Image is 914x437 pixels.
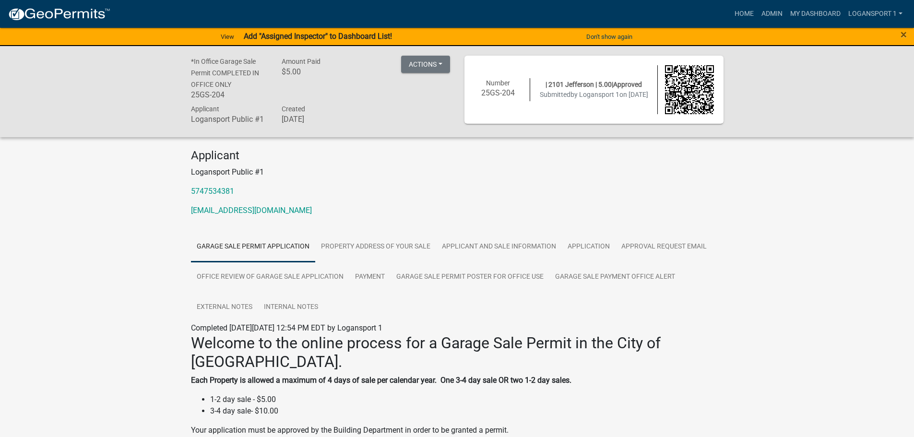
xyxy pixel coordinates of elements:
[191,187,234,196] a: 5747534381
[191,292,258,323] a: External Notes
[191,376,571,385] strong: Each Property is allowed a maximum of 4 days of sale per calendar year. One 3-4 day sale OR two 1...
[315,232,436,262] a: PROPERTY ADDRESS OF YOUR SALE
[191,115,268,124] h6: Logansport Public #1
[486,79,510,87] span: Number
[191,149,724,163] h4: Applicant
[191,58,259,88] span: *In Office Garage Sale Permit COMPLETED IN OFFICE ONLY
[258,292,324,323] a: Internal Notes
[244,32,392,41] strong: Add "Assigned Inspector" to Dashboard List!
[546,81,642,88] span: | 2101 Jefferson | 5.00|Approved
[562,232,616,262] a: Application
[282,115,358,124] h6: [DATE]
[210,405,724,417] li: 3-4 day sale- $10.00
[282,58,320,65] span: Amount Paid
[282,105,305,113] span: Created
[191,232,315,262] a: Garage Sale Permit Application
[191,105,219,113] span: Applicant
[391,262,549,293] a: Garage Sale Permit Poster for Office Use
[731,5,758,23] a: Home
[582,29,636,45] button: Don't show again
[282,67,358,76] h6: $5.00
[901,28,907,41] span: ×
[540,91,648,98] span: Submitted on [DATE]
[349,262,391,293] a: Payment
[191,323,382,332] span: Completed [DATE][DATE] 12:54 PM EDT by Logansport 1
[549,262,681,293] a: Garage Sale Payment Office Alert
[191,90,268,99] h6: 25GS-204
[191,166,724,178] p: Logansport Public #1
[570,91,619,98] span: by Logansport 1
[210,394,724,405] li: 1-2 day sale - $5.00
[665,65,714,114] img: QR code
[901,29,907,40] button: Close
[474,88,523,97] h6: 25GS-204
[616,232,712,262] a: Approval Request Email
[401,56,450,73] button: Actions
[191,206,312,215] a: [EMAIL_ADDRESS][DOMAIN_NAME]
[191,334,724,371] h2: Welcome to the online process for a Garage Sale Permit in the City of [GEOGRAPHIC_DATA].
[436,232,562,262] a: Applicant and Sale Information
[786,5,844,23] a: My Dashboard
[217,29,238,45] a: View
[758,5,786,23] a: Admin
[191,262,349,293] a: Office Review of Garage Sale Application
[844,5,906,23] a: Logansport 1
